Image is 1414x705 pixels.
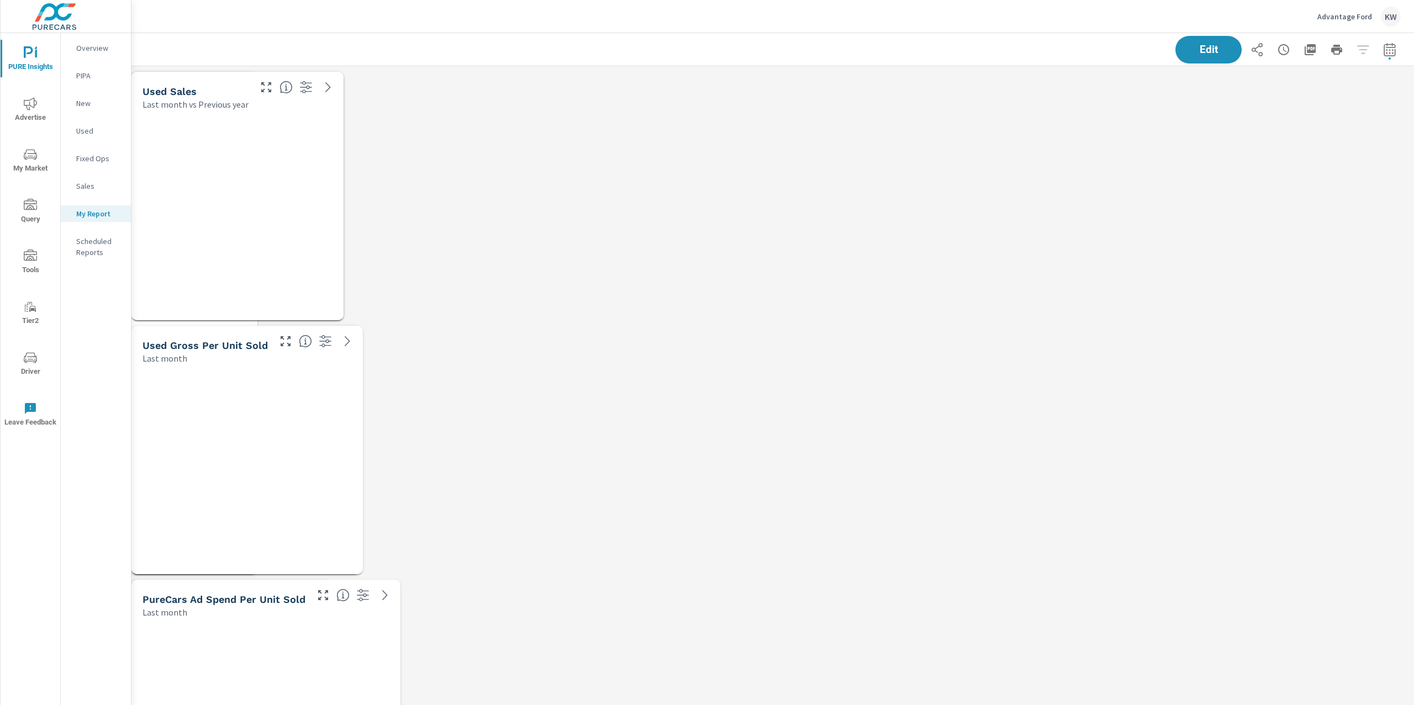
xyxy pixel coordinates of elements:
[314,586,332,604] button: Make Fullscreen
[76,43,122,54] p: Overview
[61,233,131,261] div: Scheduled Reports
[143,593,305,605] h5: PureCars Ad Spend Per Unit Sold
[143,86,197,97] h5: Used Sales
[76,125,122,136] p: Used
[4,351,57,378] span: Driver
[257,78,275,96] button: Make Fullscreen
[1381,7,1401,26] div: KW
[1,33,60,439] div: nav menu
[61,67,131,84] div: PIPA
[319,78,337,96] a: See more details in report
[1379,39,1401,61] button: Select Date Range
[339,332,356,350] a: See more details in report
[76,98,122,109] p: New
[299,335,312,348] span: Average gross profit generated by the dealership for each vehicle sold over the selected date ran...
[61,205,131,222] div: My Report
[4,402,57,429] span: Leave Feedback
[1175,36,1242,63] button: Edit
[1246,39,1268,61] button: Share Report
[76,236,122,258] p: Scheduled Reports
[4,250,57,277] span: Tools
[1186,45,1231,55] span: Edit
[76,208,122,219] p: My Report
[76,153,122,164] p: Fixed Ops
[1299,39,1321,61] button: "Export Report to PDF"
[277,332,294,350] button: Make Fullscreen
[143,606,187,619] p: Last month
[1326,39,1348,61] button: Print Report
[61,150,131,167] div: Fixed Ops
[76,181,122,192] p: Sales
[143,340,268,351] h5: Used Gross Per Unit Sold
[61,123,131,139] div: Used
[143,98,249,111] p: Last month vs Previous year
[61,40,131,56] div: Overview
[4,97,57,124] span: Advertise
[336,589,350,602] span: Average cost of advertising per each vehicle sold at the dealer over the selected date range. The...
[61,95,131,112] div: New
[4,148,57,175] span: My Market
[4,199,57,226] span: Query
[143,352,187,365] p: Last month
[279,81,293,94] span: Number of vehicles sold by the dealership over the selected date range. [Source: This data is sou...
[1317,12,1372,22] p: Advantage Ford
[4,46,57,73] span: PURE Insights
[61,178,131,194] div: Sales
[4,300,57,327] span: Tier2
[376,586,394,604] a: See more details in report
[76,70,122,81] p: PIPA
